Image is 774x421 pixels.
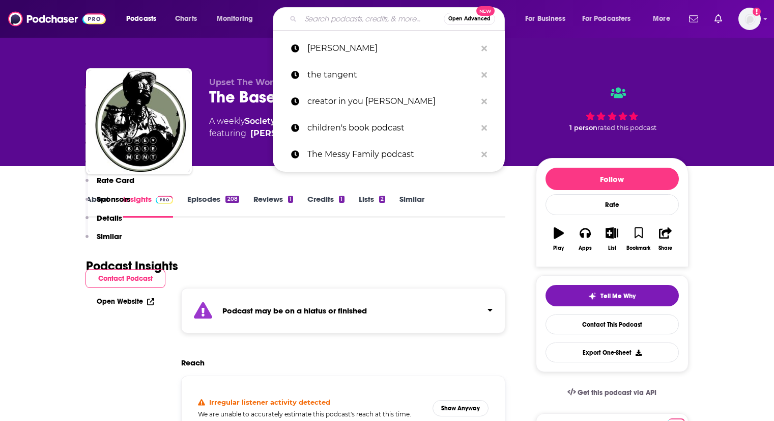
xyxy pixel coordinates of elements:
div: List [608,245,616,251]
button: Apps [572,221,598,257]
span: featuring [209,127,356,140]
a: children's book podcast [273,115,505,141]
div: A weekly podcast [209,115,356,140]
span: 1 person [569,124,597,131]
div: 2 [379,196,385,203]
a: [PERSON_NAME] [250,127,323,140]
a: Get this podcast via API [559,380,665,405]
h2: Reach [181,358,205,367]
div: Bookmark [626,245,650,251]
button: open menu [518,11,578,27]
span: New [476,6,495,16]
span: Charts [175,12,197,26]
h5: We are unable to accurately estimate this podcast's reach at this time. [198,410,425,418]
input: Search podcasts, credits, & more... [301,11,444,27]
a: Charts [168,11,203,27]
a: creator in you [PERSON_NAME] [273,88,505,115]
button: Show Anyway [433,400,489,416]
h4: Irregular listener activity detected [209,398,330,406]
button: open menu [646,11,683,27]
button: Share [652,221,678,257]
div: 1 [288,196,293,203]
a: Show notifications dropdown [710,10,726,28]
span: rated this podcast [597,124,656,131]
a: Society [245,116,275,126]
p: the tangent [307,62,476,88]
div: 1 [339,196,344,203]
div: 1 personrated this podcast [536,77,689,141]
button: tell me why sparkleTell Me Why [546,285,679,306]
a: Open Website [97,297,154,306]
img: The Basement with Tim Ross [88,70,190,172]
a: Credits1 [307,194,344,218]
span: For Podcasters [582,12,631,26]
div: Rate [546,194,679,215]
a: Show notifications dropdown [685,10,702,28]
span: Monitoring [217,12,253,26]
button: open menu [119,11,169,27]
div: Apps [579,245,592,251]
div: 208 [225,196,239,203]
a: Episodes208 [187,194,239,218]
p: sam kachuba [307,35,476,62]
div: Share [658,245,672,251]
button: Similar [85,231,122,250]
a: Lists2 [359,194,385,218]
p: creator in you raynor [307,88,476,115]
img: Podchaser - Follow, Share and Rate Podcasts [8,9,106,29]
span: More [653,12,670,26]
button: Details [85,213,122,232]
button: Sponsors [85,194,130,213]
p: Sponsors [97,194,130,204]
span: Get this podcast via API [578,388,656,397]
a: The Messy Family podcast [273,141,505,168]
a: Reviews1 [253,194,293,218]
a: the tangent [273,62,505,88]
span: Logged in as shcarlos [738,8,761,30]
button: Contact Podcast [85,269,165,288]
span: For Business [525,12,565,26]
p: The Messy Family podcast [307,141,476,168]
a: Similar [399,194,424,218]
a: [PERSON_NAME] [273,35,505,62]
span: Open Advanced [448,16,491,21]
div: Play [553,245,564,251]
button: Bookmark [625,221,652,257]
strong: Podcast may be on a hiatus or finished [222,306,367,315]
button: open menu [210,11,266,27]
button: Open AdvancedNew [444,13,495,25]
button: Export One-Sheet [546,343,679,362]
button: List [598,221,625,257]
button: Follow [546,168,679,190]
button: Show profile menu [738,8,761,30]
section: Click to expand status details [181,288,506,333]
button: Play [546,221,572,257]
p: children's book podcast [307,115,476,141]
span: Tell Me Why [600,292,636,300]
p: Details [97,213,122,223]
div: Search podcasts, credits, & more... [282,7,514,31]
span: Podcasts [126,12,156,26]
svg: Add a profile image [753,8,761,16]
button: open menu [576,11,646,27]
img: tell me why sparkle [588,292,596,300]
a: Contact This Podcast [546,314,679,334]
img: User Profile [738,8,761,30]
span: Upset The World Studios [209,77,316,87]
p: Similar [97,231,122,241]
